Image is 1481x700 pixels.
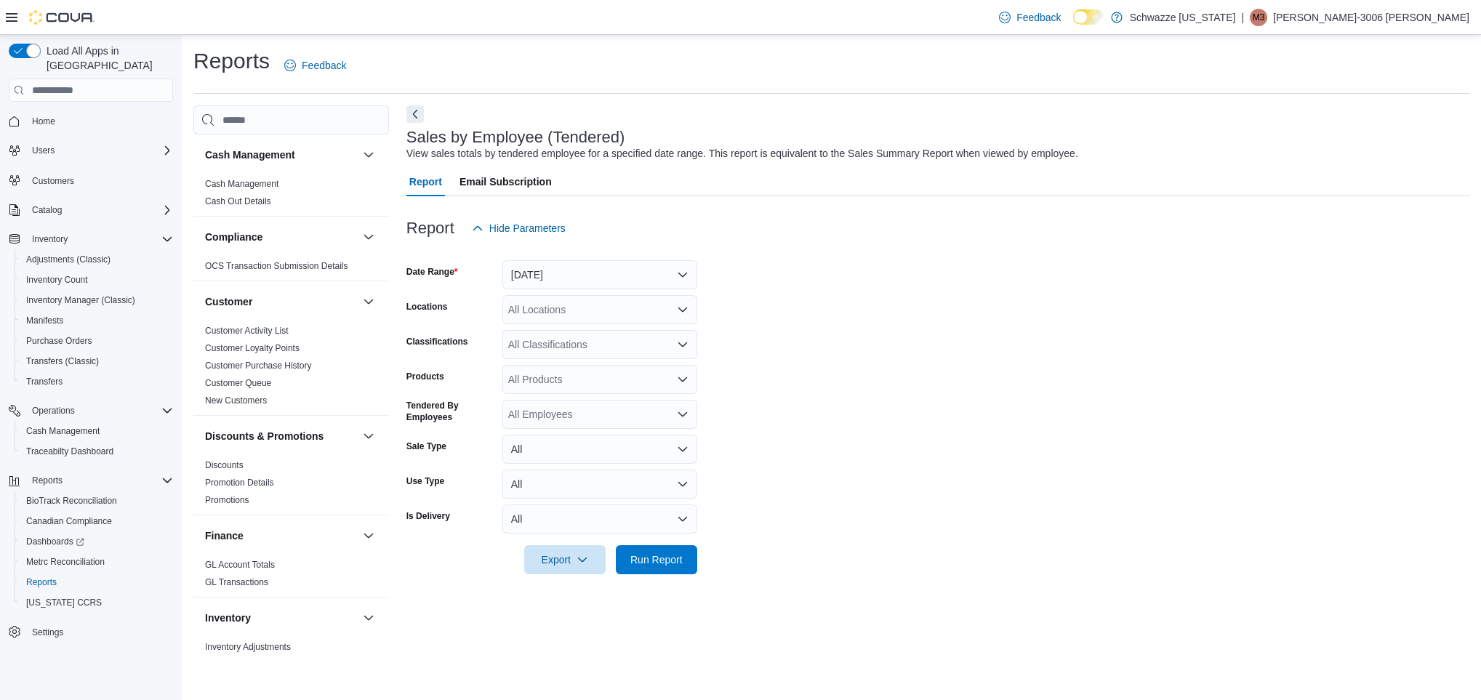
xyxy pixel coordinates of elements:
span: Inventory Count [20,271,173,289]
button: Cash Management [360,146,377,164]
span: Adjustments (Classic) [26,254,111,265]
a: BioTrack Reconciliation [20,492,123,510]
a: Promotions [205,495,249,505]
button: Inventory Count [15,270,179,290]
a: Customer Activity List [205,326,289,336]
label: Date Range [406,266,458,278]
button: [US_STATE] CCRS [15,592,179,613]
h3: Inventory [205,611,251,625]
button: [DATE] [502,260,697,289]
button: Transfers [15,371,179,392]
div: Marisa-3006 Romero [1250,9,1267,26]
button: Customer [360,293,377,310]
button: Discounts & Promotions [205,429,357,443]
label: Is Delivery [406,510,450,522]
button: All [502,470,697,499]
h3: Report [406,220,454,237]
span: [US_STATE] CCRS [26,597,102,608]
a: Dashboards [15,531,179,552]
span: Catalog [26,201,173,219]
span: Feedback [302,58,346,73]
span: BioTrack Reconciliation [26,495,117,507]
a: Customers [26,172,80,190]
button: Compliance [205,230,357,244]
div: View sales totals by tendered employee for a specified date range. This report is equivalent to t... [406,146,1078,161]
button: Finance [205,528,357,543]
button: All [502,435,697,464]
span: Discounts [205,459,244,471]
button: BioTrack Reconciliation [15,491,179,511]
span: Settings [26,623,173,641]
span: M3 [1253,9,1265,26]
a: Home [26,113,61,130]
span: Metrc Reconciliation [26,556,105,568]
a: Dashboards [20,533,90,550]
span: New Customers [205,395,267,406]
span: Manifests [20,312,173,329]
span: Inventory [32,233,68,245]
span: Reports [26,576,57,588]
p: | [1241,9,1244,26]
div: Compliance [193,257,389,281]
button: Inventory Manager (Classic) [15,290,179,310]
h3: Sales by Employee (Tendered) [406,129,625,146]
span: Manifests [26,315,63,326]
span: Operations [26,402,173,419]
a: Cash Management [20,422,105,440]
button: Reports [26,472,68,489]
span: Cash Management [26,425,100,437]
a: Feedback [993,3,1067,32]
button: Adjustments (Classic) [15,249,179,270]
span: GL Account Totals [205,559,275,571]
label: Sale Type [406,440,446,452]
span: Operations [32,405,75,417]
a: Settings [26,624,69,641]
span: Customer Activity List [205,325,289,337]
span: Transfers (Classic) [26,355,99,367]
a: Inventory Adjustments [205,642,291,652]
a: Transfers (Classic) [20,353,105,370]
span: GL Transactions [205,576,268,588]
button: Run Report [616,545,697,574]
a: Cash Out Details [205,196,271,206]
h3: Discounts & Promotions [205,429,324,443]
a: Customer Loyalty Points [205,343,300,353]
span: Reports [20,574,173,591]
button: Finance [360,527,377,544]
a: Transfers [20,373,68,390]
span: Customers [26,171,173,189]
span: Adjustments (Classic) [20,251,173,268]
button: Settings [3,621,179,643]
button: Users [3,140,179,161]
label: Products [406,371,444,382]
span: Transfers [20,373,173,390]
button: Open list of options [677,339,689,350]
a: OCS Transaction Submission Details [205,261,348,271]
span: Inventory by Product Historical [205,659,324,670]
span: Users [32,145,55,156]
a: New Customers [205,395,267,406]
span: Reports [32,475,63,486]
span: Home [26,112,173,130]
button: Purchase Orders [15,331,179,351]
button: Compliance [360,228,377,246]
button: Canadian Compliance [15,511,179,531]
button: All [502,504,697,534]
p: Schwazze [US_STATE] [1130,9,1236,26]
span: Metrc Reconciliation [20,553,173,571]
a: Inventory Manager (Classic) [20,291,141,309]
h1: Reports [193,47,270,76]
h3: Customer [205,294,252,309]
a: Inventory Count [20,271,94,289]
a: Customer Queue [205,378,271,388]
button: Home [3,110,179,132]
div: Cash Management [193,175,389,216]
span: Feedback [1016,10,1061,25]
button: Export [524,545,606,574]
button: Cash Management [15,421,179,441]
div: Customer [193,322,389,415]
div: Finance [193,556,389,597]
button: Operations [3,401,179,421]
p: [PERSON_NAME]-3006 [PERSON_NAME] [1273,9,1469,26]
